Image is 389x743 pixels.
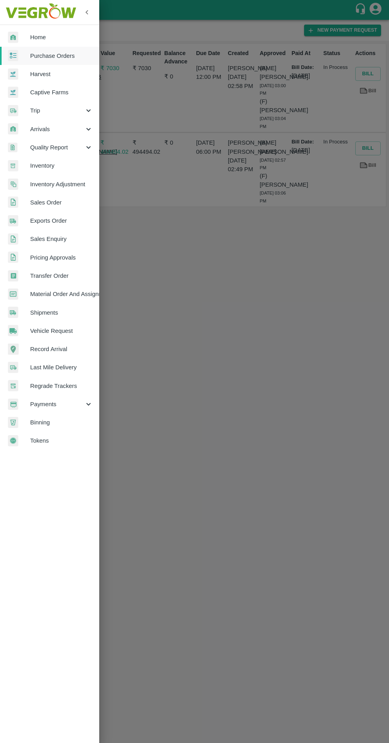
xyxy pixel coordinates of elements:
[8,160,18,172] img: whInventory
[8,233,18,245] img: sales
[30,52,93,60] span: Purchase Orders
[8,105,18,117] img: delivery
[30,436,93,445] span: Tokens
[30,400,84,409] span: Payments
[30,308,93,317] span: Shipments
[30,327,93,335] span: Vehicle Request
[30,253,93,262] span: Pricing Approvals
[30,161,93,170] span: Inventory
[30,106,84,115] span: Trip
[30,125,84,134] span: Arrivals
[30,363,93,372] span: Last Mile Delivery
[30,33,93,42] span: Home
[8,32,18,43] img: whArrival
[30,418,93,427] span: Binning
[8,288,18,300] img: centralMaterial
[8,178,18,190] img: inventory
[8,270,18,282] img: whTransfer
[8,435,18,447] img: tokens
[8,123,18,135] img: whArrival
[8,86,18,98] img: harvest
[8,399,18,410] img: payment
[8,344,19,355] img: recordArrival
[30,143,84,152] span: Quality Report
[30,290,93,298] span: Material Order And Assignment
[30,198,93,207] span: Sales Order
[8,380,18,392] img: whTracker
[30,216,93,225] span: Exports Order
[30,271,93,280] span: Transfer Order
[8,143,17,153] img: qualityReport
[8,197,18,208] img: sales
[8,417,18,428] img: bin
[30,235,93,243] span: Sales Enquiry
[8,325,18,336] img: vehicle
[8,307,18,318] img: shipments
[8,215,18,227] img: shipments
[8,50,18,61] img: reciept
[8,68,18,80] img: harvest
[30,180,93,189] span: Inventory Adjustment
[30,88,93,97] span: Captive Farms
[30,345,93,353] span: Record Arrival
[30,382,93,390] span: Regrade Trackers
[30,70,93,78] span: Harvest
[8,252,18,263] img: sales
[8,362,18,373] img: delivery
